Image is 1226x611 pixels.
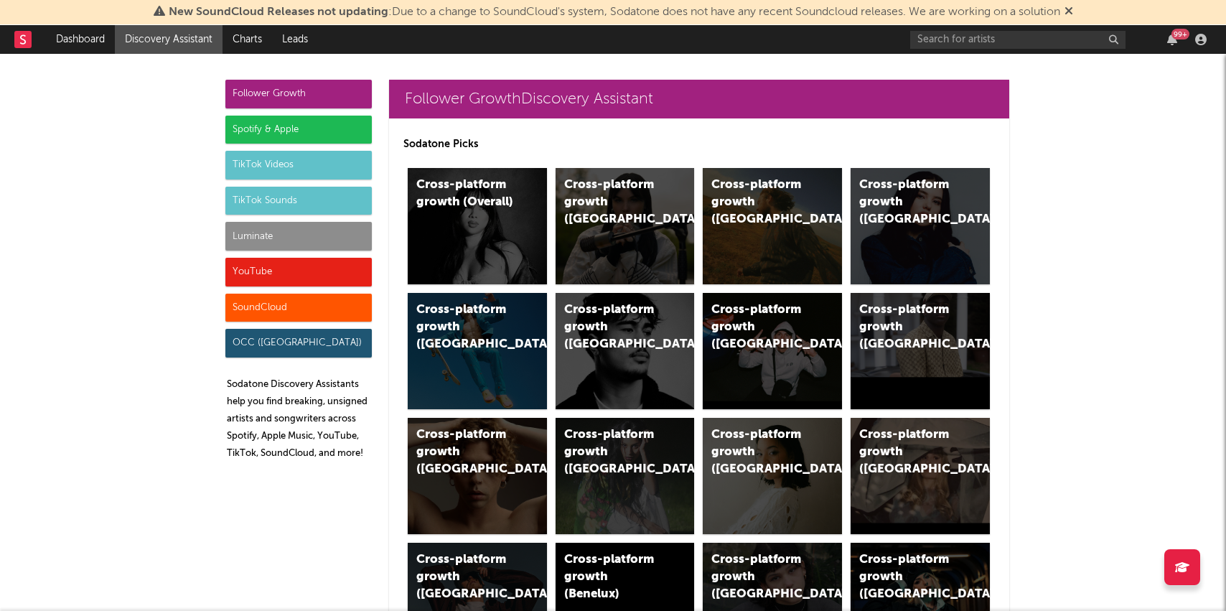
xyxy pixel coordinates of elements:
[859,302,957,353] div: Cross-platform growth ([GEOGRAPHIC_DATA])
[46,25,115,54] a: Dashboard
[703,418,842,534] a: Cross-platform growth ([GEOGRAPHIC_DATA])
[851,418,990,534] a: Cross-platform growth ([GEOGRAPHIC_DATA])
[223,25,272,54] a: Charts
[227,376,372,462] p: Sodatone Discovery Assistants help you find breaking, unsigned artists and songwriters across Spo...
[564,302,662,353] div: Cross-platform growth ([GEOGRAPHIC_DATA])
[416,302,514,353] div: Cross-platform growth ([GEOGRAPHIC_DATA])
[1064,6,1073,18] span: Dismiss
[408,168,547,284] a: Cross-platform growth (Overall)
[859,426,957,478] div: Cross-platform growth ([GEOGRAPHIC_DATA])
[416,426,514,478] div: Cross-platform growth ([GEOGRAPHIC_DATA])
[564,177,662,228] div: Cross-platform growth ([GEOGRAPHIC_DATA])
[225,294,372,322] div: SoundCloud
[859,551,957,603] div: Cross-platform growth ([GEOGRAPHIC_DATA])
[225,329,372,358] div: OCC ([GEOGRAPHIC_DATA])
[703,168,842,284] a: Cross-platform growth ([GEOGRAPHIC_DATA])
[225,80,372,108] div: Follower Growth
[115,25,223,54] a: Discovery Assistant
[403,136,995,153] p: Sodatone Picks
[272,25,318,54] a: Leads
[556,168,695,284] a: Cross-platform growth ([GEOGRAPHIC_DATA])
[556,293,695,409] a: Cross-platform growth ([GEOGRAPHIC_DATA])
[556,418,695,534] a: Cross-platform growth ([GEOGRAPHIC_DATA])
[225,151,372,179] div: TikTok Videos
[703,293,842,409] a: Cross-platform growth ([GEOGRAPHIC_DATA]/GSA)
[225,258,372,286] div: YouTube
[225,222,372,251] div: Luminate
[225,187,372,215] div: TikTok Sounds
[389,80,1009,118] a: Follower GrowthDiscovery Assistant
[851,293,990,409] a: Cross-platform growth ([GEOGRAPHIC_DATA])
[1167,34,1177,45] button: 99+
[408,293,547,409] a: Cross-platform growth ([GEOGRAPHIC_DATA])
[564,551,662,603] div: Cross-platform growth (Benelux)
[711,302,809,353] div: Cross-platform growth ([GEOGRAPHIC_DATA]/GSA)
[851,168,990,284] a: Cross-platform growth ([GEOGRAPHIC_DATA])
[711,426,809,478] div: Cross-platform growth ([GEOGRAPHIC_DATA])
[564,426,662,478] div: Cross-platform growth ([GEOGRAPHIC_DATA])
[225,116,372,144] div: Spotify & Apple
[711,551,809,603] div: Cross-platform growth ([GEOGRAPHIC_DATA])
[169,6,1060,18] span: : Due to a change to SoundCloud's system, Sodatone does not have any recent Soundcloud releases. ...
[416,177,514,211] div: Cross-platform growth (Overall)
[416,551,514,603] div: Cross-platform growth ([GEOGRAPHIC_DATA])
[408,418,547,534] a: Cross-platform growth ([GEOGRAPHIC_DATA])
[1171,29,1189,39] div: 99 +
[910,31,1126,49] input: Search for artists
[169,6,388,18] span: New SoundCloud Releases not updating
[711,177,809,228] div: Cross-platform growth ([GEOGRAPHIC_DATA])
[859,177,957,228] div: Cross-platform growth ([GEOGRAPHIC_DATA])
